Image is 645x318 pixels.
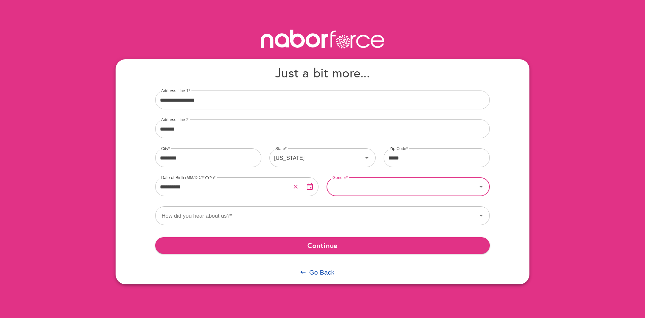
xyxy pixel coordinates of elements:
[363,154,371,162] svg: Icon
[309,269,334,276] u: Go Back
[477,212,485,220] svg: Icon
[302,179,318,195] button: Open Date Picker
[269,148,363,167] div: [US_STATE]
[155,237,490,253] button: Continue
[477,183,485,191] svg: Icon
[155,65,490,80] h4: Just a bit more...
[161,239,484,251] span: Continue
[291,182,300,191] button: Clear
